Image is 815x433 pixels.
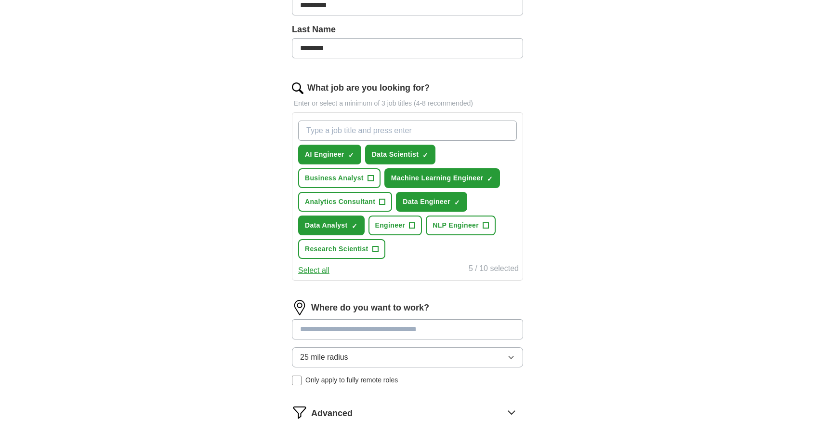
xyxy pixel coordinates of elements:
[292,405,307,420] img: filter
[298,265,329,276] button: Select all
[433,220,479,230] span: NLP Engineer
[292,300,307,315] img: location.png
[292,82,303,94] img: search.png
[298,121,517,141] input: Type a job title and press enter
[403,197,450,207] span: Data Engineer
[298,239,385,259] button: Research Scientist
[305,149,344,160] span: AI Engineer
[396,192,467,212] button: Data Engineer✓
[311,301,429,314] label: Where do you want to work?
[305,375,398,385] span: Only apply to fully remote roles
[384,168,500,188] button: Machine Learning Engineer✓
[422,151,428,159] span: ✓
[305,173,364,183] span: Business Analyst
[365,145,436,164] button: Data Scientist✓
[368,216,422,235] button: Engineer
[298,145,361,164] button: AI Engineer✓
[307,81,430,95] label: What job are you looking for?
[426,216,496,235] button: NLP Engineer
[298,216,365,235] button: Data Analyst✓
[352,222,357,230] span: ✓
[305,220,348,230] span: Data Analyst
[375,220,406,230] span: Engineer
[292,23,523,36] label: Last Name
[292,347,523,367] button: 25 mile radius
[391,173,484,183] span: Machine Learning Engineer
[348,151,354,159] span: ✓
[298,168,381,188] button: Business Analyst
[305,244,368,254] span: Research Scientist
[298,192,392,212] button: Analytics Consultant
[292,98,523,108] p: Enter or select a minimum of 3 job titles (4-8 recommended)
[292,376,302,385] input: Only apply to fully remote roles
[454,199,460,206] span: ✓
[300,352,348,363] span: 25 mile radius
[372,149,419,160] span: Data Scientist
[487,175,493,183] span: ✓
[311,407,353,420] span: Advanced
[305,197,375,207] span: Analytics Consultant
[469,263,519,276] div: 5 / 10 selected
